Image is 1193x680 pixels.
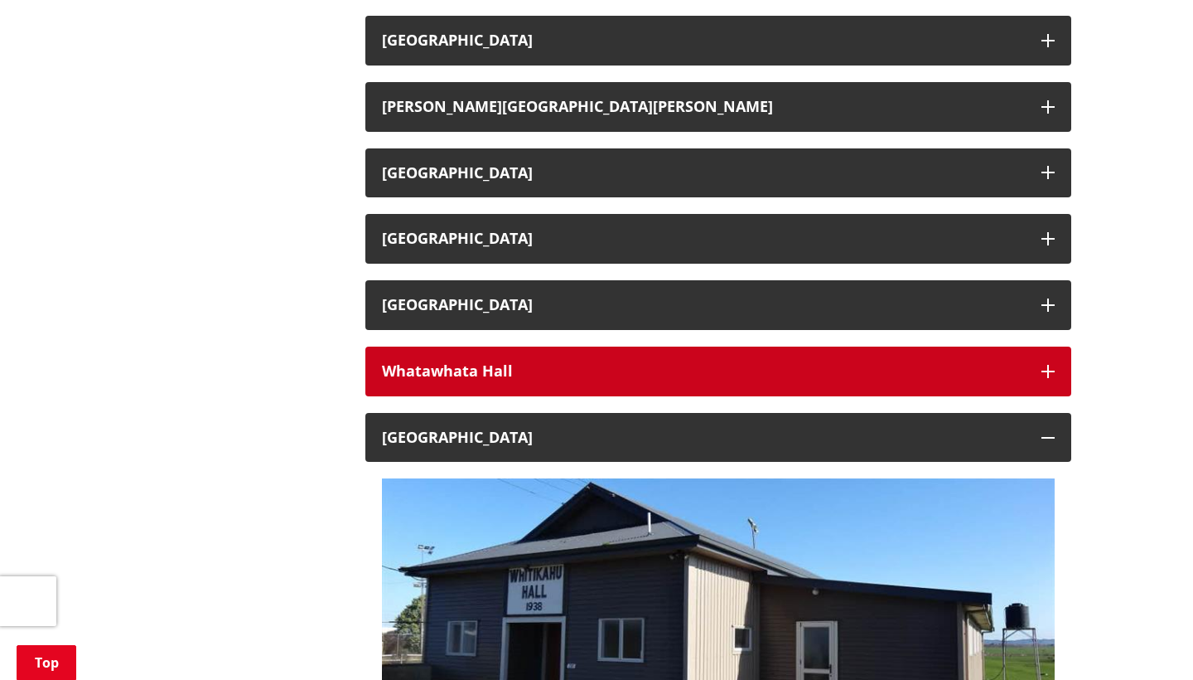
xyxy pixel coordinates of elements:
[365,148,1071,198] button: [GEOGRAPHIC_DATA]
[382,231,1025,247] h3: [GEOGRAPHIC_DATA]
[365,214,1071,264] button: [GEOGRAPHIC_DATA]
[365,16,1071,66] button: [GEOGRAPHIC_DATA]
[382,32,1025,49] h3: [GEOGRAPHIC_DATA]
[382,430,1025,446] h3: [GEOGRAPHIC_DATA]
[382,99,1025,115] h3: [PERSON_NAME][GEOGRAPHIC_DATA][PERSON_NAME]
[365,347,1071,396] button: Whatawhata Hall
[382,363,1025,380] div: Whatawhata Hall
[382,297,1025,313] h3: [GEOGRAPHIC_DATA]
[365,280,1071,330] button: [GEOGRAPHIC_DATA]
[365,413,1071,463] button: [GEOGRAPHIC_DATA]
[17,645,76,680] a: Top
[382,165,1025,182] h3: [GEOGRAPHIC_DATA]
[365,82,1071,132] button: [PERSON_NAME][GEOGRAPHIC_DATA][PERSON_NAME]
[1117,610,1176,670] iframe: Messenger Launcher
